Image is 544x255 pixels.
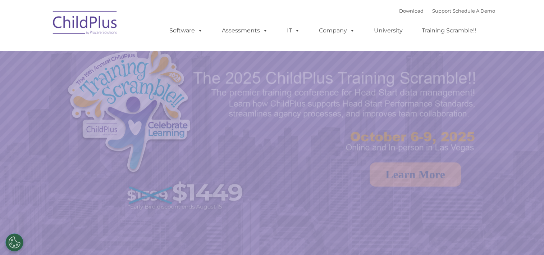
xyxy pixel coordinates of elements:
[399,8,424,14] a: Download
[399,8,495,14] font: |
[280,23,307,38] a: IT
[370,162,461,187] a: Learn More
[162,23,210,38] a: Software
[367,23,410,38] a: University
[453,8,495,14] a: Schedule A Demo
[5,233,23,251] button: Cookies Settings
[312,23,362,38] a: Company
[432,8,451,14] a: Support
[215,23,275,38] a: Assessments
[415,23,483,38] a: Training Scramble!!
[49,6,121,42] img: ChildPlus by Procare Solutions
